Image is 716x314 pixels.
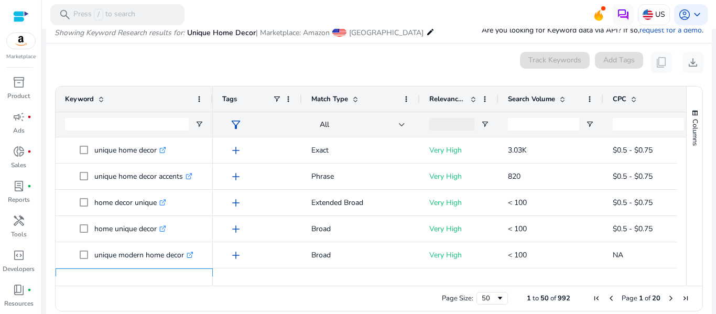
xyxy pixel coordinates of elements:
span: Keyword [65,94,94,104]
p: Very High [429,218,489,240]
p: US [655,5,665,24]
div: 50 [482,294,496,303]
span: account_circle [678,8,691,21]
span: Page [622,294,637,303]
span: filter_alt [230,118,242,131]
div: Page Size [476,292,508,305]
p: Very High [429,244,489,266]
span: Unique Home Decor [187,28,256,38]
span: Columns [690,119,700,146]
p: Very High [429,166,489,187]
input: Search Volume Filter Input [508,118,579,131]
div: Page Size: [442,294,473,303]
span: / [94,9,103,20]
p: Very High [429,192,489,213]
span: Search Volume [508,94,555,104]
input: Keyword Filter Input [65,118,189,131]
span: 3.03K [508,145,527,155]
span: $0.5 - $0.75 [613,171,653,181]
span: NA [613,250,623,260]
span: add [230,170,242,183]
span: fiber_manual_record [27,184,31,188]
span: All [320,120,329,129]
span: code_blocks [13,249,25,262]
span: add [230,275,242,288]
input: CPC Filter Input [613,118,684,131]
p: Tools [11,230,27,239]
span: < 100 [508,224,527,234]
p: Product [7,91,30,101]
p: Ads [13,126,25,135]
div: Next Page [667,294,675,302]
span: add [230,144,242,157]
span: fiber_manual_record [27,115,31,119]
span: fiber_manual_record [27,288,31,292]
div: Last Page [681,294,690,302]
p: unique decor [94,270,146,292]
span: handyman [13,214,25,227]
span: fiber_manual_record [27,149,31,154]
span: $0.5 - $0.75 [613,224,653,234]
span: < 100 [508,198,527,208]
p: Phrase [311,166,410,187]
span: CPC [613,94,626,104]
button: Open Filter Menu [585,120,594,128]
span: Match Type [311,94,348,104]
span: lab_profile [13,180,25,192]
span: 50 [540,294,549,303]
p: Very High [429,139,489,161]
span: $0.5 - $0.75 [613,145,653,155]
span: add [230,223,242,235]
span: download [687,56,699,69]
p: Exact [311,139,410,161]
span: inventory_2 [13,76,25,89]
p: unique home decor [94,139,166,161]
span: add [230,197,242,209]
p: Press to search [73,9,135,20]
span: 820 [508,171,520,181]
p: Broad [311,244,410,266]
img: amazon.svg [7,33,35,49]
span: [GEOGRAPHIC_DATA] [349,28,424,38]
button: Open Filter Menu [481,120,489,128]
p: Sales [11,160,26,170]
mat-icon: edit [426,26,435,38]
p: Developers [3,264,35,274]
p: Extended Broad [311,192,410,213]
span: | Marketplace: Amazon [256,28,330,38]
span: Tags [222,94,237,104]
span: 20 [652,294,660,303]
span: donut_small [13,145,25,158]
p: Extended Broad [311,270,410,292]
span: of [645,294,650,303]
div: Previous Page [607,294,615,302]
i: Showing Keyword Research results for: [55,28,185,38]
span: $0.5 - $0.75 [613,198,653,208]
p: Broad [311,218,410,240]
p: Very High [429,270,489,292]
span: search [59,8,71,21]
span: keyboard_arrow_down [691,8,703,21]
p: Resources [4,299,34,308]
span: campaign [13,111,25,123]
span: 992 [558,294,570,303]
button: download [682,52,703,73]
span: 1 [639,294,643,303]
p: home decor unique [94,192,166,213]
p: unique home decor accents [94,166,192,187]
p: unique modern home decor [94,244,193,266]
img: us.svg [643,9,653,20]
button: Open Filter Menu [195,120,203,128]
span: to [533,294,539,303]
span: < 100 [508,250,527,260]
span: of [550,294,556,303]
p: Marketplace [6,53,36,61]
span: add [230,249,242,262]
div: First Page [592,294,601,302]
p: home unique decor [94,218,166,240]
p: Reports [8,195,30,204]
span: Relevance Score [429,94,466,104]
span: 1 [527,294,531,303]
span: book_4 [13,284,25,296]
